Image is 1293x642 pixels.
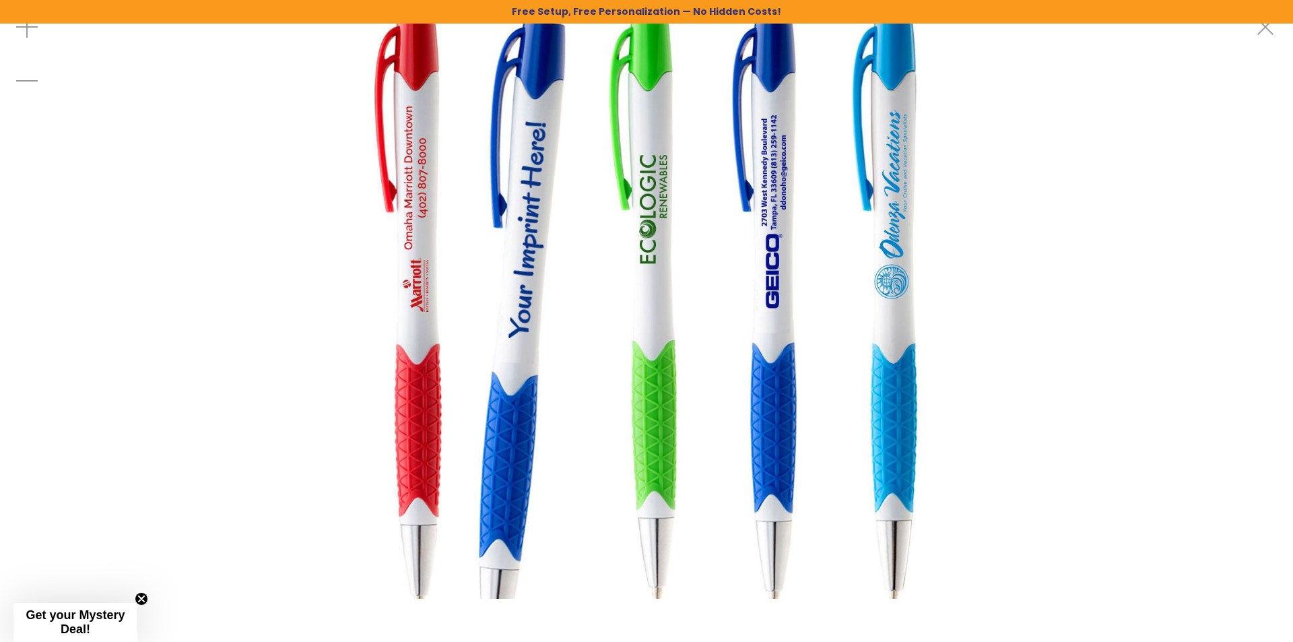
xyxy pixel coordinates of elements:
span: Get your Mystery Deal! [26,608,125,636]
iframe: Google Customer Reviews [1182,606,1293,642]
button: Close teaser [135,592,148,606]
div: Get your Mystery Deal!Close teaser [13,603,137,642]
